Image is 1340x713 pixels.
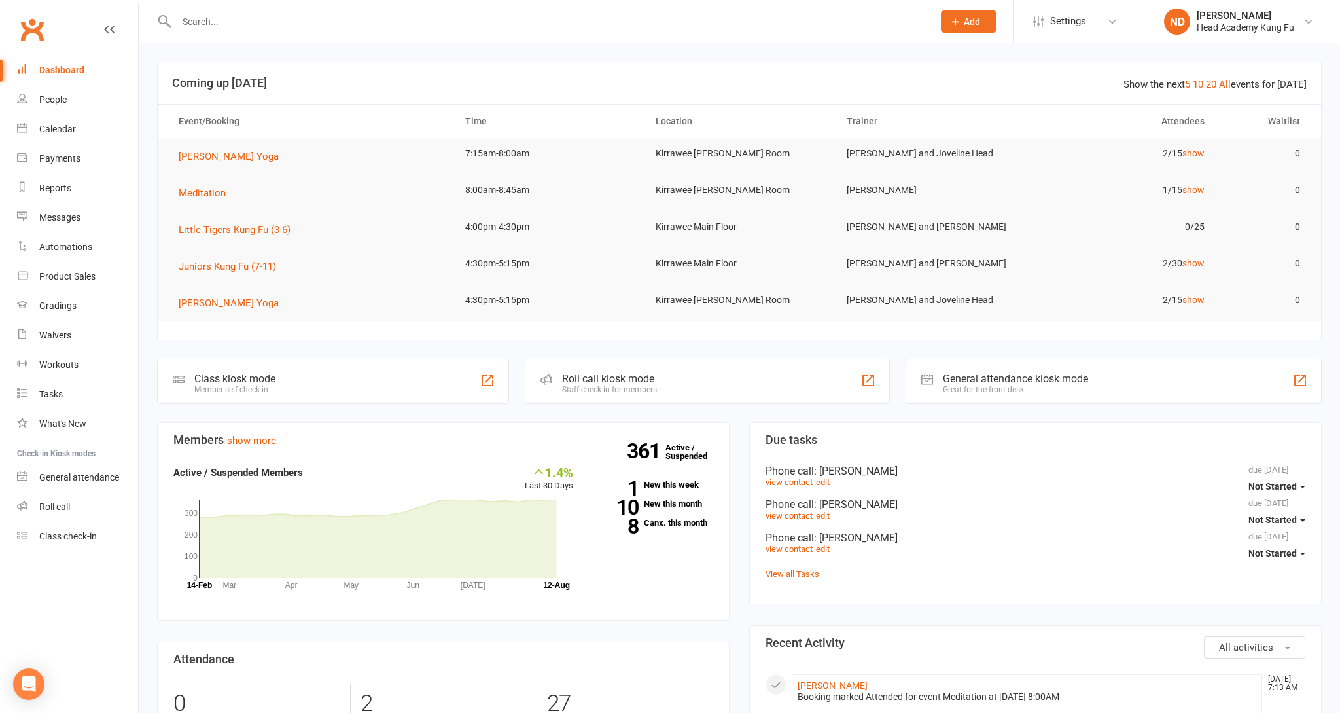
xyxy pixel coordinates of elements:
[593,479,639,498] strong: 1
[816,544,830,554] a: edit
[644,138,835,169] td: Kirrawee [PERSON_NAME] Room
[835,105,1026,138] th: Trainer
[627,441,665,461] strong: 361
[453,211,644,242] td: 4:00pm-4:30pm
[453,285,644,316] td: 4:30pm-5:15pm
[39,212,80,223] div: Messages
[179,295,288,311] button: [PERSON_NAME] Yoga
[453,248,644,279] td: 4:30pm-5:15pm
[766,477,813,487] a: view contact
[593,500,713,508] a: 10New this month
[766,498,1305,511] div: Phone call
[172,77,1307,90] h3: Coming up [DATE]
[593,498,639,517] strong: 10
[179,224,291,236] span: Little Tigers Kung Fu (3-6)
[665,433,723,470] a: 361Active / Suspended
[179,185,235,201] button: Meditation
[17,262,138,291] a: Product Sales
[179,297,279,309] span: [PERSON_NAME] Yoga
[194,385,275,394] div: Member self check-in
[562,385,657,394] div: Staff check-in for members
[17,85,138,115] a: People
[16,13,48,46] a: Clubworx
[1261,675,1305,692] time: [DATE] 7:13 AM
[227,435,276,447] a: show more
[1025,285,1216,316] td: 2/15
[816,511,830,521] a: edit
[943,373,1088,385] div: General attendance kiosk mode
[814,532,898,544] span: : [PERSON_NAME]
[644,285,835,316] td: Kirrawee [PERSON_NAME] Room
[179,187,226,199] span: Meditation
[39,153,80,164] div: Payments
[179,261,276,272] span: Juniors Kung Fu (7-11)
[17,56,138,85] a: Dashboard
[179,151,279,162] span: [PERSON_NAME] Yoga
[593,519,713,527] a: 8Canx. this month
[39,124,76,134] div: Calendar
[13,668,44,700] div: Open Intercom Messenger
[1025,105,1216,138] th: Attendees
[525,465,573,479] div: 1.4%
[835,211,1026,242] td: [PERSON_NAME] and [PERSON_NAME]
[1248,548,1297,558] span: Not Started
[1182,295,1205,305] a: show
[1216,285,1312,316] td: 0
[39,359,79,370] div: Workouts
[1219,79,1231,90] a: All
[766,636,1305,649] h3: Recent Activity
[194,373,275,385] div: Class kiosk mode
[17,232,138,262] a: Automations
[17,522,138,551] a: Class kiosk mode
[798,680,868,691] a: [PERSON_NAME]
[17,463,138,492] a: General attendance kiosk mode
[766,569,819,579] a: View all Tasks
[1216,105,1312,138] th: Waitlist
[39,94,67,105] div: People
[1025,248,1216,279] td: 2/30
[39,301,77,311] div: Gradings
[1216,138,1312,169] td: 0
[1164,9,1190,35] div: ND
[17,492,138,522] a: Roll call
[1123,77,1307,92] div: Show the next events for [DATE]
[17,350,138,380] a: Workouts
[453,105,644,138] th: Time
[835,248,1026,279] td: [PERSON_NAME] and [PERSON_NAME]
[179,222,300,238] button: Little Tigers Kung Fu (3-6)
[593,517,639,536] strong: 8
[453,138,644,169] td: 7:15am-8:00am
[593,481,713,489] a: 1New this week
[173,433,713,447] h3: Members
[835,285,1026,316] td: [PERSON_NAME] and Joveline Head
[644,211,835,242] td: Kirrawee Main Floor
[39,330,71,340] div: Waivers
[1182,148,1205,158] a: show
[39,389,63,399] div: Tasks
[179,149,288,164] button: [PERSON_NAME] Yoga
[17,144,138,174] a: Payments
[525,465,573,493] div: Last 30 Days
[835,175,1026,206] td: [PERSON_NAME]
[39,183,71,193] div: Reports
[17,291,138,321] a: Gradings
[17,380,138,409] a: Tasks
[17,115,138,144] a: Calendar
[798,691,1256,703] div: Booking marked Attended for event Meditation at [DATE] 8:00AM
[17,174,138,203] a: Reports
[766,544,813,554] a: view contact
[39,65,84,75] div: Dashboard
[1050,7,1086,36] span: Settings
[179,259,285,274] button: Juniors Kung Fu (7-11)
[766,465,1305,477] div: Phone call
[173,653,713,666] h3: Attendance
[17,409,138,439] a: What's New
[766,532,1305,544] div: Phone call
[1206,79,1216,90] a: 20
[1025,138,1216,169] td: 2/15
[1197,10,1294,22] div: [PERSON_NAME]
[941,10,996,33] button: Add
[964,16,980,27] span: Add
[39,242,92,252] div: Automations
[167,105,453,138] th: Event/Booking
